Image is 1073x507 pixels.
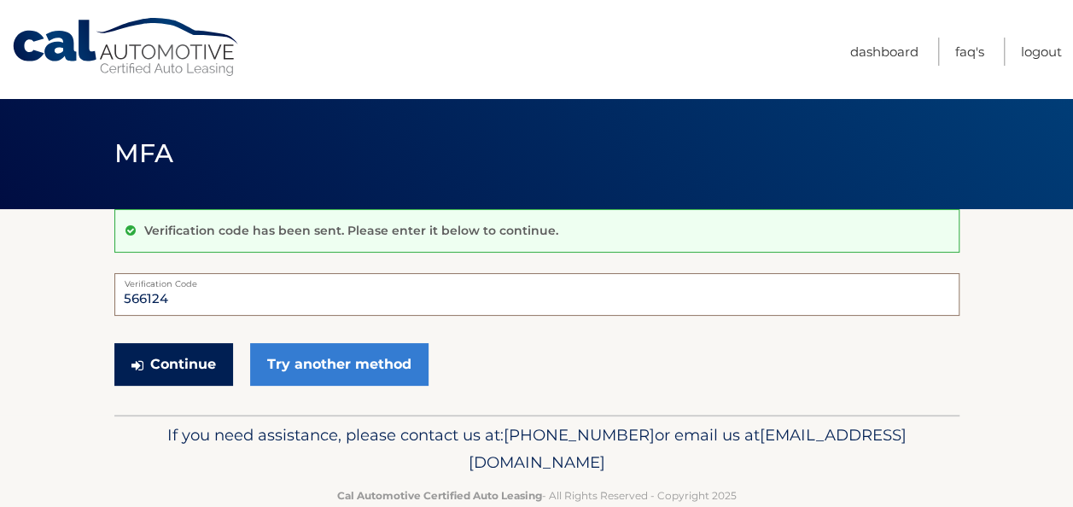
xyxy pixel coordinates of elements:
[337,489,542,502] strong: Cal Automotive Certified Auto Leasing
[955,38,984,66] a: FAQ's
[504,425,655,445] span: [PHONE_NUMBER]
[1021,38,1062,66] a: Logout
[125,487,948,504] p: - All Rights Reserved - Copyright 2025
[114,273,959,316] input: Verification Code
[11,17,242,78] a: Cal Automotive
[125,422,948,476] p: If you need assistance, please contact us at: or email us at
[114,273,959,287] label: Verification Code
[250,343,429,386] a: Try another method
[144,223,558,238] p: Verification code has been sent. Please enter it below to continue.
[114,343,233,386] button: Continue
[114,137,174,169] span: MFA
[850,38,918,66] a: Dashboard
[469,425,907,472] span: [EMAIL_ADDRESS][DOMAIN_NAME]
